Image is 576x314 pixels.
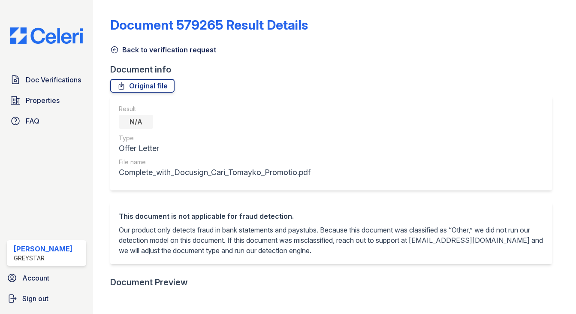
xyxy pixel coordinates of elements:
img: CE_Logo_Blue-a8612792a0a2168367f1c8372b55b34899dd931a85d93a1a3d3e32e68fde9ad4.png [3,27,90,44]
span: Properties [26,95,60,106]
div: Type [119,134,311,142]
span: Doc Verifications [26,75,81,85]
span: Account [22,273,49,283]
div: [PERSON_NAME] [14,244,72,254]
a: Properties [7,92,86,109]
div: Document info [110,63,559,75]
span: FAQ [26,116,39,126]
a: FAQ [7,112,86,130]
div: Greystar [14,254,72,263]
div: Offer Letter [119,142,311,154]
div: Document Preview [110,276,188,288]
div: N/A [119,115,153,129]
a: Back to verification request [110,45,216,55]
div: File name [119,158,311,166]
a: Account [3,269,90,287]
div: Result [119,105,311,113]
a: Document 579265 Result Details [110,17,308,33]
p: Our product only detects fraud in bank statements and paystubs. Because this document was classif... [119,225,543,256]
a: Sign out [3,290,90,307]
span: Sign out [22,293,48,304]
div: This document is not applicable for fraud detection. [119,211,543,221]
div: Complete_with_Docusign_Cari_Tomayko_Promotio.pdf [119,166,311,178]
a: Original file [110,79,175,93]
a: Doc Verifications [7,71,86,88]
